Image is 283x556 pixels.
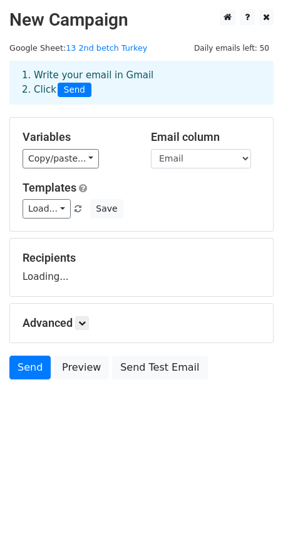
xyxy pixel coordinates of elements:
a: Preview [54,356,109,379]
a: Load... [23,199,71,219]
h5: Variables [23,130,132,144]
h2: New Campaign [9,9,274,31]
h5: Advanced [23,316,260,330]
a: Daily emails left: 50 [190,43,274,53]
h5: Recipients [23,251,260,265]
a: Send [9,356,51,379]
a: Templates [23,181,76,194]
h5: Email column [151,130,260,144]
a: Copy/paste... [23,149,99,168]
small: Google Sheet: [9,43,147,53]
a: Send Test Email [112,356,207,379]
span: Daily emails left: 50 [190,41,274,55]
div: 1. Write your email in Gmail 2. Click [13,68,270,97]
button: Save [90,199,123,219]
div: Loading... [23,251,260,284]
span: Send [58,83,91,98]
a: 13 2nd betch Turkey [66,43,147,53]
